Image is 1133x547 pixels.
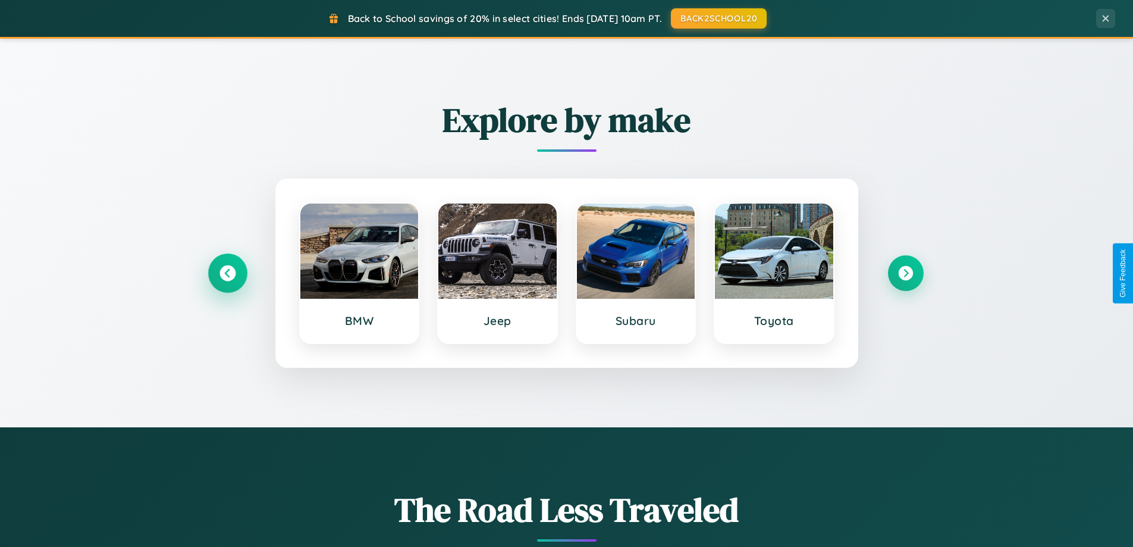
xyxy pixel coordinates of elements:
[450,314,545,328] h3: Jeep
[348,12,662,24] span: Back to School savings of 20% in select cities! Ends [DATE] 10am PT.
[727,314,821,328] h3: Toyota
[589,314,683,328] h3: Subaru
[1119,249,1127,298] div: Give Feedback
[210,487,924,533] h1: The Road Less Traveled
[312,314,407,328] h3: BMW
[210,97,924,143] h2: Explore by make
[671,8,767,29] button: BACK2SCHOOL20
